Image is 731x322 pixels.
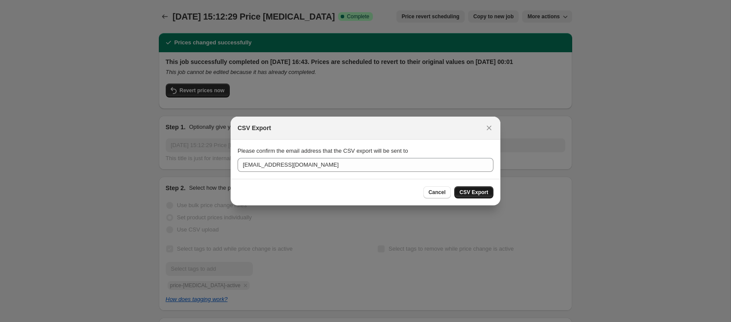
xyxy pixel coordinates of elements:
[459,189,488,196] span: CSV Export
[429,189,446,196] span: Cancel
[454,186,493,198] button: CSV Export
[238,124,271,132] h2: CSV Export
[423,186,451,198] button: Cancel
[483,122,495,134] button: Close
[238,148,408,154] span: Please confirm the email address that the CSV export will be sent to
